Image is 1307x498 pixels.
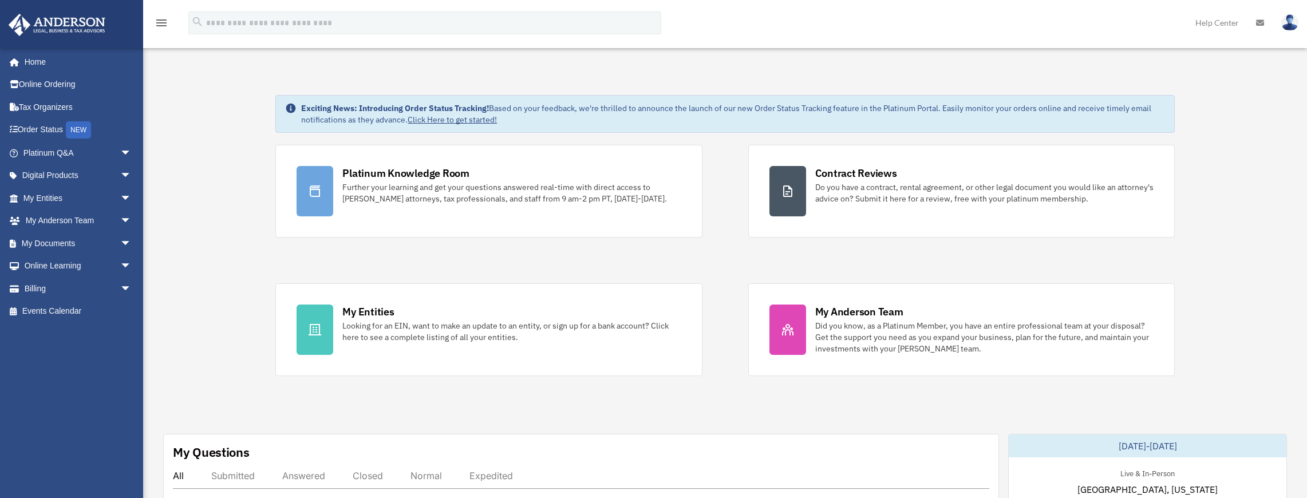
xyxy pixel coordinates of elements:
[120,232,143,255] span: arrow_drop_down
[8,300,149,323] a: Events Calendar
[1077,483,1218,496] span: [GEOGRAPHIC_DATA], [US_STATE]
[120,141,143,165] span: arrow_drop_down
[120,277,143,301] span: arrow_drop_down
[8,210,149,232] a: My Anderson Teamarrow_drop_down
[155,20,168,30] a: menu
[8,50,143,73] a: Home
[120,187,143,210] span: arrow_drop_down
[173,470,184,481] div: All
[275,283,702,376] a: My Entities Looking for an EIN, want to make an update to an entity, or sign up for a bank accoun...
[5,14,109,36] img: Anderson Advisors Platinum Portal
[301,102,1164,125] div: Based on your feedback, we're thrilled to announce the launch of our new Order Status Tracking fe...
[410,470,442,481] div: Normal
[748,145,1175,238] a: Contract Reviews Do you have a contract, rental agreement, or other legal document you would like...
[815,166,897,180] div: Contract Reviews
[301,103,489,113] strong: Exciting News: Introducing Order Status Tracking!
[815,181,1154,204] div: Do you have a contract, rental agreement, or other legal document you would like an attorney's ad...
[815,305,903,319] div: My Anderson Team
[120,164,143,188] span: arrow_drop_down
[342,166,469,180] div: Platinum Knowledge Room
[191,15,204,28] i: search
[8,141,149,164] a: Platinum Q&Aarrow_drop_down
[8,255,149,278] a: Online Learningarrow_drop_down
[469,470,513,481] div: Expedited
[8,277,149,300] a: Billingarrow_drop_down
[1111,467,1184,479] div: Live & In-Person
[155,16,168,30] i: menu
[1281,14,1298,31] img: User Pic
[120,210,143,233] span: arrow_drop_down
[275,145,702,238] a: Platinum Knowledge Room Further your learning and get your questions answered real-time with dire...
[173,444,250,461] div: My Questions
[8,118,149,142] a: Order StatusNEW
[353,470,383,481] div: Closed
[8,164,149,187] a: Digital Productsarrow_drop_down
[342,305,394,319] div: My Entities
[342,181,681,204] div: Further your learning and get your questions answered real-time with direct access to [PERSON_NAM...
[282,470,325,481] div: Answered
[748,283,1175,376] a: My Anderson Team Did you know, as a Platinum Member, you have an entire professional team at your...
[211,470,255,481] div: Submitted
[66,121,91,139] div: NEW
[408,114,497,125] a: Click Here to get started!
[815,320,1154,354] div: Did you know, as a Platinum Member, you have an entire professional team at your disposal? Get th...
[8,187,149,210] a: My Entitiesarrow_drop_down
[1009,434,1286,457] div: [DATE]-[DATE]
[120,255,143,278] span: arrow_drop_down
[342,320,681,343] div: Looking for an EIN, want to make an update to an entity, or sign up for a bank account? Click her...
[8,73,149,96] a: Online Ordering
[8,96,149,118] a: Tax Organizers
[8,232,149,255] a: My Documentsarrow_drop_down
